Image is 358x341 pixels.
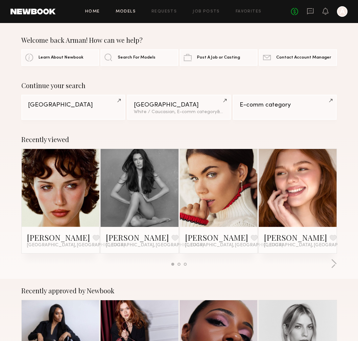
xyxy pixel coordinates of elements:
[27,243,125,248] span: [GEOGRAPHIC_DATA], [GEOGRAPHIC_DATA]
[197,56,240,60] span: Post A Job or Casting
[21,287,337,295] div: Recently approved by Newbook
[236,10,262,14] a: Favorites
[21,95,125,120] a: [GEOGRAPHIC_DATA]
[101,49,178,66] a: Search For Models
[152,10,177,14] a: Requests
[264,232,327,243] a: [PERSON_NAME]
[116,10,136,14] a: Models
[27,232,90,243] a: [PERSON_NAME]
[134,110,225,114] div: White / Caucasian, E-comm category
[21,135,337,143] div: Recently viewed
[38,56,84,60] span: Learn About Newbook
[233,95,337,120] a: E-comm category
[134,102,225,108] div: [GEOGRAPHIC_DATA]
[21,82,337,89] div: Continue your search
[118,56,155,60] span: Search For Models
[193,10,220,14] a: Job Posts
[28,102,119,108] div: [GEOGRAPHIC_DATA]
[185,243,283,248] span: [GEOGRAPHIC_DATA], [GEOGRAPHIC_DATA]
[240,102,330,108] div: E-comm category
[217,110,249,114] span: & 2 other filter s
[106,232,169,243] a: [PERSON_NAME]
[180,49,257,66] a: Post A Job or Casting
[106,243,204,248] span: [GEOGRAPHIC_DATA], [GEOGRAPHIC_DATA]
[21,49,99,66] a: Learn About Newbook
[337,6,347,17] a: A
[85,10,100,14] a: Home
[21,36,337,44] div: Welcome back Arman! How can we help?
[276,56,331,60] span: Contact Account Manager
[185,232,248,243] a: [PERSON_NAME]
[127,95,231,120] a: [GEOGRAPHIC_DATA]White / Caucasian, E-comm category&2other filters
[259,49,337,66] a: Contact Account Manager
